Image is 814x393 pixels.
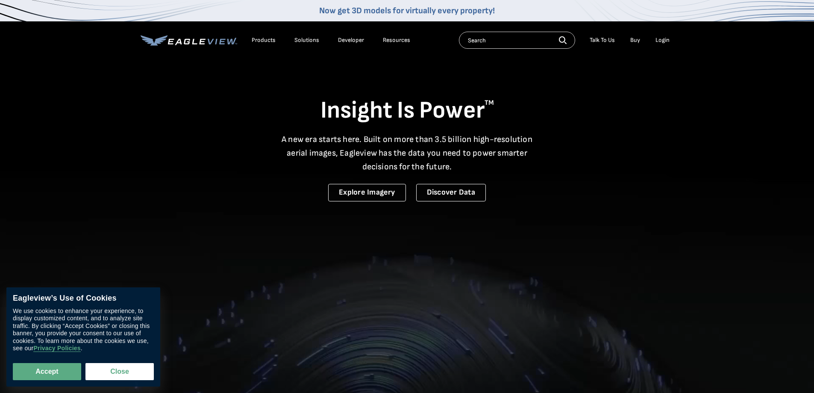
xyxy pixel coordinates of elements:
[338,36,364,44] a: Developer
[383,36,410,44] div: Resources
[294,36,319,44] div: Solutions
[13,363,81,380] button: Accept
[33,345,80,352] a: Privacy Policies
[85,363,154,380] button: Close
[655,36,670,44] div: Login
[276,133,538,174] p: A new era starts here. Built on more than 3.5 billion high-resolution aerial images, Eagleview ha...
[459,32,575,49] input: Search
[630,36,640,44] a: Buy
[485,99,494,107] sup: TM
[141,96,674,126] h1: Insight Is Power
[252,36,276,44] div: Products
[328,184,406,201] a: Explore Imagery
[590,36,615,44] div: Talk To Us
[13,294,154,303] div: Eagleview’s Use of Cookies
[416,184,486,201] a: Discover Data
[13,307,154,352] div: We use cookies to enhance your experience, to display customized content, and to analyze site tra...
[319,6,495,16] a: Now get 3D models for virtually every property!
